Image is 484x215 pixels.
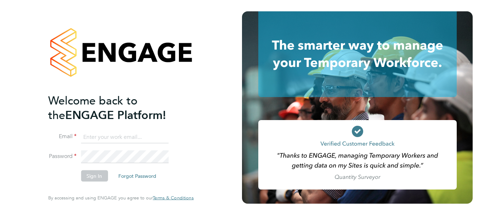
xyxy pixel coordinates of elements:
button: Forgot Password [113,170,162,182]
button: Sign In [81,170,108,182]
span: Welcome back to the [48,94,137,122]
label: Password [48,153,77,160]
input: Enter your work email... [81,131,168,143]
a: Terms & Conditions [153,195,193,201]
h2: ENGAGE Platform! [48,93,186,122]
label: Email [48,133,77,140]
span: By accessing and using ENGAGE you agree to our [48,195,193,201]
